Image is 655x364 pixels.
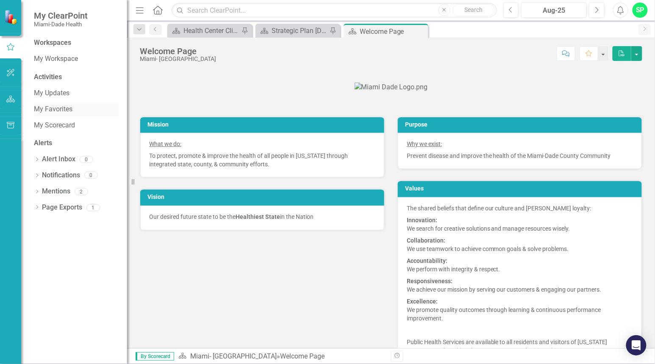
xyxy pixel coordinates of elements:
button: Search [452,4,495,16]
a: Mentions [42,187,70,196]
strong: Accountability: [407,257,447,264]
strong: Healthiest State [236,213,280,220]
div: Strategic Plan [DATE]-[DATE] [272,25,327,36]
p: Our desired future state to be the in the Nation [149,212,375,221]
button: SP [633,3,648,18]
p: To protect, promote & improve the health of all people in [US_STATE] through integrated state, co... [149,150,375,168]
a: My Workspace [34,54,119,64]
a: Health Center Clinical Admin Support Landing Page [169,25,239,36]
span: My ClearPoint [34,11,88,21]
div: Welcome Page [280,352,325,360]
strong: Responsiveness: [407,278,452,284]
div: Health Center Clinical Admin Support Landing Page [183,25,239,36]
strong: Innovation: [407,217,437,223]
a: My Scorecard [34,121,119,130]
a: Strategic Plan [DATE]-[DATE] [258,25,327,36]
p: We promote quality outcomes through learning & continuous performance improvement. [407,295,633,324]
a: My Updates [34,88,119,98]
h3: Mission [147,121,380,128]
a: Page Exports [42,203,82,212]
p: We achieve our mission by serving our customers & engaging our partners. [407,275,633,295]
div: 0 [80,156,93,163]
strong: Excellence: [407,298,438,305]
span: By Scorecard [136,352,174,361]
p: We perform with integrity & respect. [407,255,633,275]
div: 0 [84,172,98,179]
span: Search [464,6,483,13]
span: Why we exist: [407,141,442,147]
div: Open Intercom Messenger [626,335,647,356]
h3: Vision [147,194,380,200]
div: Welcome Page [360,26,426,37]
strong: Collaboration: [407,237,445,244]
h3: Purpose [405,121,638,128]
a: Notifications [42,171,80,180]
p: The shared beliefs that define our culture and [PERSON_NAME] loyalty: [407,204,633,214]
div: Miami- [GEOGRAPHIC_DATA] [140,56,216,62]
div: Aug-25 [524,6,584,16]
p: Prevent disease and improve the health of the Miami-Dade County Community [407,150,633,160]
img: ClearPoint Strategy [4,10,19,25]
span: What we do: [149,141,181,147]
a: Alert Inbox [42,154,75,164]
small: Miami-Dade Health [34,21,88,28]
div: 1 [86,204,100,211]
input: Search ClearPoint... [172,3,497,18]
img: Miami Dade Logo.png [355,83,428,92]
div: Alerts [34,138,119,148]
h3: Values [405,185,638,192]
div: Activities [34,72,119,82]
a: Miami- [GEOGRAPHIC_DATA] [190,352,277,360]
div: Workspaces [34,38,71,48]
div: 2 [75,188,88,195]
p: We search for creative solutions and manage resources wisely. [407,214,633,234]
a: My Favorites [34,105,119,114]
button: Aug-25 [521,3,587,18]
div: Welcome Page [140,47,216,56]
p: We use teamwork to achieve common goals & solve problems. [407,234,633,255]
div: » [178,352,385,361]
